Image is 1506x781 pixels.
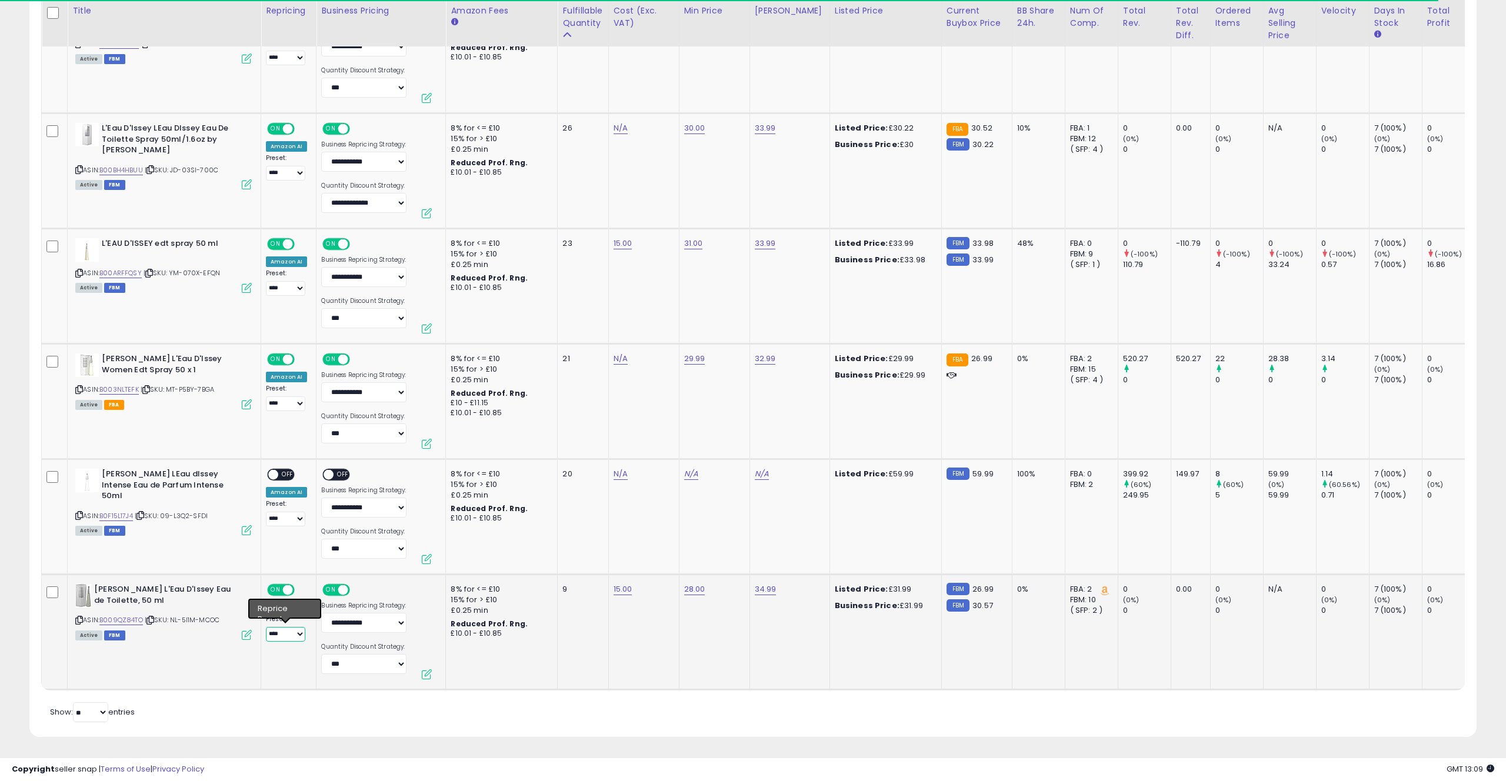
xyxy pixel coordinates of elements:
div: seller snap | | [12,764,204,775]
span: 26.99 [971,353,992,364]
div: 149.97 [1176,469,1201,479]
b: Business Price: [835,139,899,150]
small: FBM [947,599,969,612]
strong: Copyright [12,763,55,775]
small: FBM [947,138,969,151]
b: [PERSON_NAME] L'Eau D'Issey Eau de Toilette, 50 ml [94,584,237,609]
span: 30.57 [972,600,993,611]
div: ( SFP: 4 ) [1070,375,1109,385]
a: 32.99 [755,353,776,365]
div: 15% for > £10 [451,479,548,490]
b: Business Price: [835,254,899,265]
div: £10.01 - £10.85 [451,168,548,178]
div: £0.25 min [451,375,548,385]
div: Total Rev. [1123,5,1166,29]
div: 8% for <= £10 [451,123,548,133]
div: ASIN: [75,353,252,408]
span: 33.99 [972,254,994,265]
small: (-100%) [1131,249,1158,259]
span: All listings currently available for purchase on Amazon [75,283,102,293]
div: 0 [1321,584,1369,595]
div: £59.99 [835,469,932,479]
div: 0 [1321,144,1369,155]
small: (0%) [1374,480,1391,489]
span: FBA [104,400,124,410]
div: 0 [1321,123,1369,133]
span: OFF [348,239,367,249]
span: FBM [104,283,125,293]
span: OFF [293,355,312,365]
div: 0 [1427,490,1475,500]
small: (0%) [1268,480,1285,489]
small: (0%) [1215,595,1232,605]
div: FBM: 10 [1070,595,1109,605]
span: All listings currently available for purchase on Amazon [75,526,102,536]
a: 33.99 [755,238,776,249]
b: Reduced Prof. Rng. [451,388,528,398]
label: Business Repricing Strategy: [321,256,407,264]
span: | SKU: 09-L3Q2-SFDI [135,511,208,520]
div: 16.86 [1427,259,1475,270]
div: BB Share 24h. [1017,5,1060,29]
div: 0 [1321,238,1369,249]
span: FBM [104,180,125,190]
div: Repricing [266,5,311,17]
span: OFF [293,124,312,134]
a: N/A [614,353,628,365]
div: Fulfillable Quantity [562,5,603,29]
small: (0%) [1321,595,1338,605]
div: ASIN: [75,584,252,639]
small: Days In Stock. [1374,29,1381,40]
div: Num of Comp. [1070,5,1113,29]
span: OFF [293,239,312,249]
span: OFF [348,355,367,365]
a: B00BH4HBUU [99,165,143,175]
div: 0 [1427,144,1475,155]
div: 8 [1215,469,1263,479]
b: Listed Price: [835,238,888,249]
a: 29.99 [684,353,705,365]
div: 0.00 [1176,123,1201,133]
small: (-100%) [1329,249,1356,259]
span: OFF [293,585,312,595]
div: 28.38 [1268,353,1316,364]
small: (60%) [1131,480,1152,489]
div: ASIN: [75,469,252,534]
div: 8% for <= £10 [451,353,548,364]
div: 1.14 [1321,469,1369,479]
div: £10.01 - £10.85 [451,283,548,293]
span: FBM [104,54,125,64]
div: £10.01 - £10.85 [451,513,548,523]
label: Business Repricing Strategy: [321,602,407,610]
div: 0 [1123,144,1171,155]
span: All listings currently available for purchase on Amazon [75,400,102,410]
div: 0 [1427,584,1475,595]
span: 30.22 [972,139,994,150]
small: (60.56%) [1329,480,1360,489]
div: 7 (100%) [1374,144,1422,155]
div: N/A [1268,584,1307,595]
span: | SKU: YM-070X-EFQN [144,268,220,278]
div: -110.79 [1176,238,1201,249]
div: Velocity [1321,5,1364,17]
div: £0.25 min [451,259,548,270]
div: 520.27 [1176,353,1201,364]
div: 26 [562,123,599,133]
div: 0 [1123,584,1171,595]
b: Reduced Prof. Rng. [451,619,528,629]
div: FBM: 2 [1070,479,1109,490]
span: All listings currently available for purchase on Amazon [75,180,102,190]
label: Quantity Discount Strategy: [321,66,407,75]
a: 28.00 [684,583,705,595]
small: (0%) [1374,134,1391,143]
div: ASIN: [75,8,252,62]
small: (0%) [1427,595,1444,605]
small: (0%) [1215,134,1232,143]
b: Reduced Prof. Rng. [451,42,528,52]
div: 15% for > £10 [451,595,548,605]
b: Reduced Prof. Rng. [451,158,528,168]
label: Quantity Discount Strategy: [321,412,407,420]
div: £10 - £11.15 [451,398,548,408]
div: 399.92 [1123,469,1171,479]
div: Cost (Exc. VAT) [614,5,674,29]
